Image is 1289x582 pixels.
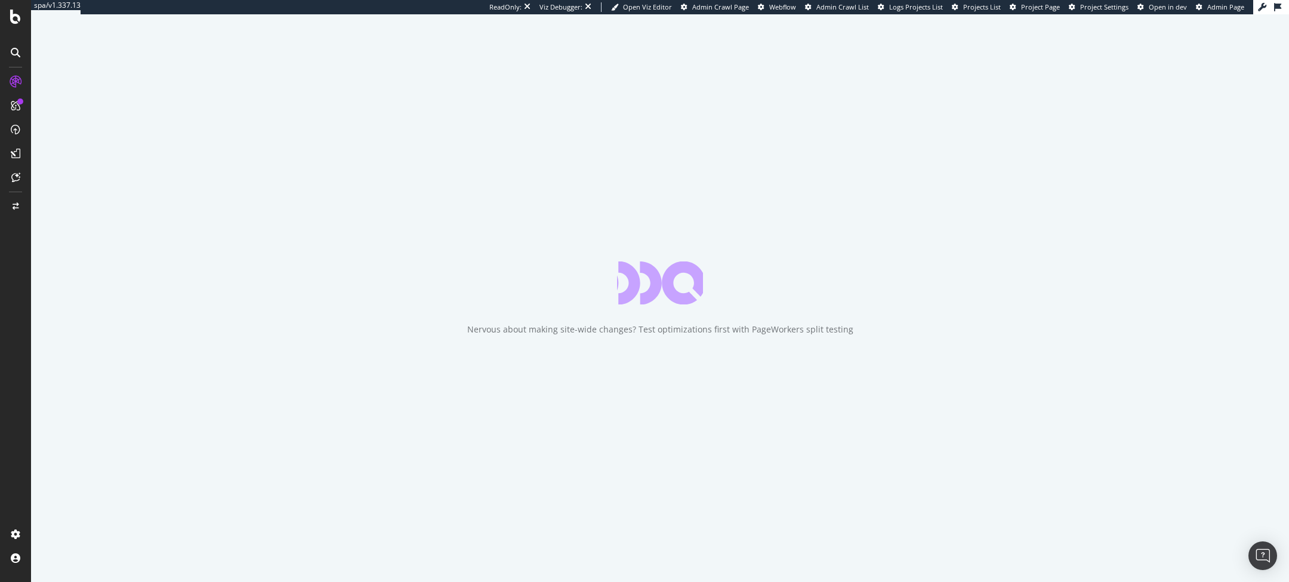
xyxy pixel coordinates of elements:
[611,2,672,12] a: Open Viz Editor
[769,2,796,11] span: Webflow
[878,2,943,12] a: Logs Projects List
[1207,2,1244,11] span: Admin Page
[805,2,869,12] a: Admin Crawl List
[758,2,796,12] a: Webflow
[681,2,749,12] a: Admin Crawl Page
[692,2,749,11] span: Admin Crawl Page
[623,2,672,11] span: Open Viz Editor
[1069,2,1128,12] a: Project Settings
[1010,2,1060,12] a: Project Page
[1248,541,1277,570] div: Open Intercom Messenger
[1021,2,1060,11] span: Project Page
[1196,2,1244,12] a: Admin Page
[1149,2,1187,11] span: Open in dev
[617,261,703,304] div: animation
[489,2,522,12] div: ReadOnly:
[467,324,853,335] div: Nervous about making site-wide changes? Test optimizations first with PageWorkers split testing
[1137,2,1187,12] a: Open in dev
[816,2,869,11] span: Admin Crawl List
[952,2,1001,12] a: Projects List
[539,2,582,12] div: Viz Debugger:
[963,2,1001,11] span: Projects List
[889,2,943,11] span: Logs Projects List
[1080,2,1128,11] span: Project Settings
